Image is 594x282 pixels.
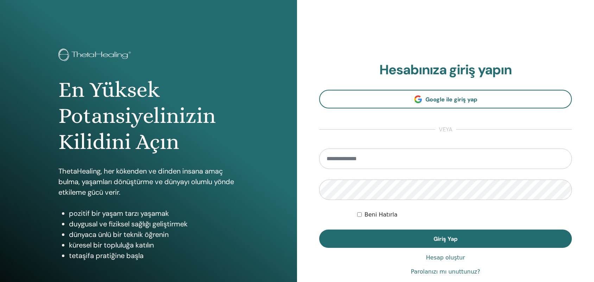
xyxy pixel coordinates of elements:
span: Giriş Yap [434,235,457,243]
p: ThetaHealing, her kökenden ve dinden insana amaç bulma, yaşamları dönüştürme ve dünyayı olumlu yö... [58,166,239,198]
span: Google ile giriş yap [425,96,477,103]
li: dünyaca ünlü bir teknik öğrenin [69,229,239,240]
a: Google ile giriş yap [319,90,572,108]
label: Beni Hatırla [365,211,398,219]
li: duygusal ve fiziksel sağlığı geliştirmek [69,219,239,229]
li: pozitif bir yaşam tarzı yaşamak [69,208,239,219]
button: Giriş Yap [319,230,572,248]
a: Parolanızı mı unuttunuz? [411,268,480,276]
li: tetaşifa pratiğine başla [69,250,239,261]
span: veya [435,125,456,134]
li: küresel bir topluluğa katılın [69,240,239,250]
div: Keep me authenticated indefinitely or until I manually logout [357,211,572,219]
h1: En Yüksek Potansiyelinizin Kilidini Açın [58,77,239,155]
a: Hesap oluştur [426,253,465,262]
h2: Hesabınıza giriş yapın [319,62,572,78]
